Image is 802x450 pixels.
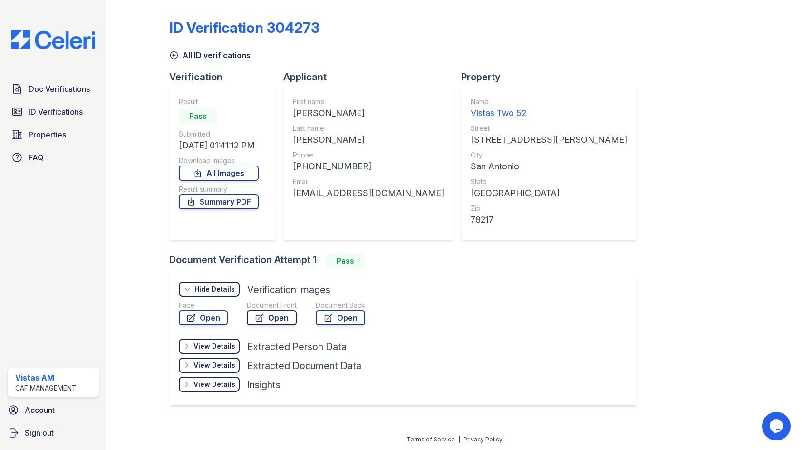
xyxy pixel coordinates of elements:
[464,436,502,443] a: Privacy Policy
[471,177,627,186] div: State
[169,49,251,61] a: All ID verifications
[247,301,297,310] div: Document Front
[461,70,644,84] div: Property
[4,401,103,420] a: Account
[247,378,280,391] div: Insights
[471,213,627,226] div: 78217
[471,186,627,200] div: [GEOGRAPHIC_DATA]
[29,152,44,163] span: FAQ
[471,160,627,173] div: San Antonio
[293,133,444,147] div: [PERSON_NAME]
[8,102,99,121] a: ID Verifications
[179,156,259,166] div: Download Images
[471,150,627,160] div: City
[194,284,235,294] div: Hide Details
[471,204,627,213] div: Zip
[406,436,455,443] a: Terms of Service
[471,97,627,107] div: Name
[179,185,259,194] div: Result summary
[247,310,297,325] a: Open
[179,97,259,107] div: Result
[471,107,627,120] div: Vistas Two 52
[4,423,103,442] a: Sign out
[179,194,259,209] a: Summary PDF
[169,70,283,84] div: Verification
[169,253,644,268] div: Document Verification Attempt 1
[293,160,444,173] div: [PHONE_NUMBER]
[247,359,361,372] div: Extracted Document Data
[316,310,365,325] a: Open
[471,97,627,120] a: Name Vistas Two 52
[193,342,235,351] div: View Details
[8,125,99,144] a: Properties
[169,19,319,36] div: ID Verification 304273
[179,139,259,152] div: [DATE] 01:41:12 PM
[25,427,54,439] span: Sign out
[293,124,444,133] div: Last name
[179,166,259,181] a: All Images
[179,301,228,310] div: Face
[193,380,235,389] div: View Details
[293,177,444,186] div: Email
[25,404,55,416] span: Account
[247,340,347,353] div: Extracted Person Data
[29,83,90,95] span: Doc Verifications
[8,79,99,98] a: Doc Verifications
[179,310,228,325] a: Open
[293,97,444,107] div: First name
[4,30,103,49] img: CE_Logo_Blue-a8612792a0a2168367f1c8372b55b34899dd931a85d93a1a3d3e32e68fde9ad4.png
[293,107,444,120] div: [PERSON_NAME]
[15,383,77,393] div: CAF Management
[193,361,235,370] div: View Details
[293,186,444,200] div: [EMAIL_ADDRESS][DOMAIN_NAME]
[293,150,444,160] div: Phone
[283,70,461,84] div: Applicant
[471,124,627,133] div: Street
[29,106,83,117] span: ID Verifications
[326,253,364,268] div: Pass
[471,133,627,147] div: [STREET_ADDRESS][PERSON_NAME]
[762,412,792,440] iframe: chat widget
[458,436,460,443] div: |
[316,301,365,310] div: Document Back
[179,129,259,139] div: Submitted
[179,108,217,124] div: Pass
[8,148,99,167] a: FAQ
[15,372,77,383] div: Vistas AM
[247,283,330,296] div: Verification Images
[29,129,66,140] span: Properties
